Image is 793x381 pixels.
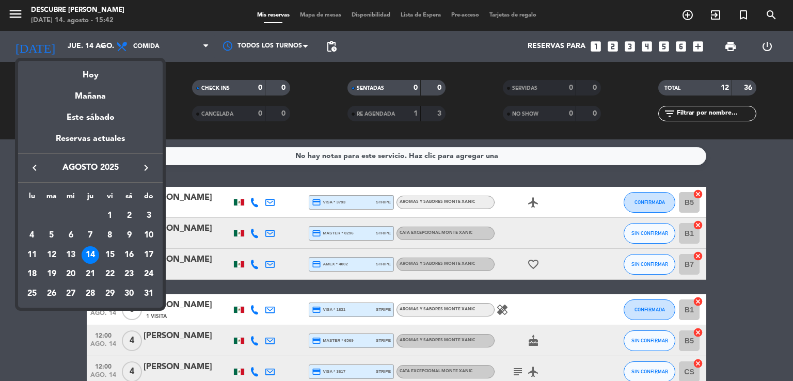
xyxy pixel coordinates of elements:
i: keyboard_arrow_right [140,162,152,174]
td: 25 de agosto de 2025 [22,284,42,304]
div: 4 [23,227,41,244]
td: 14 de agosto de 2025 [81,245,100,265]
th: sábado [120,190,139,207]
td: 23 de agosto de 2025 [120,264,139,284]
div: 17 [140,246,157,264]
div: 13 [62,246,80,264]
div: 26 [43,285,60,303]
td: 9 de agosto de 2025 [120,226,139,245]
th: jueves [81,190,100,207]
div: 24 [140,265,157,283]
td: 19 de agosto de 2025 [42,264,61,284]
button: keyboard_arrow_right [137,161,155,174]
td: 22 de agosto de 2025 [100,264,120,284]
td: 12 de agosto de 2025 [42,245,61,265]
div: 29 [101,285,119,303]
div: 2 [120,207,138,225]
td: 29 de agosto de 2025 [100,284,120,304]
div: 7 [82,227,99,244]
div: 3 [140,207,157,225]
td: 16 de agosto de 2025 [120,245,139,265]
td: 15 de agosto de 2025 [100,245,120,265]
div: 1 [101,207,119,225]
div: 19 [43,265,60,283]
td: AGO. [22,206,100,226]
td: 8 de agosto de 2025 [100,226,120,245]
div: 27 [62,285,80,303]
td: 1 de agosto de 2025 [100,206,120,226]
td: 11 de agosto de 2025 [22,245,42,265]
div: Hoy [18,61,163,82]
div: 25 [23,285,41,303]
th: viernes [100,190,120,207]
div: 16 [120,246,138,264]
div: 28 [82,285,99,303]
th: domingo [139,190,158,207]
td: 4 de agosto de 2025 [22,226,42,245]
td: 7 de agosto de 2025 [81,226,100,245]
div: 15 [101,246,119,264]
i: keyboard_arrow_left [28,162,41,174]
div: 6 [62,227,80,244]
td: 30 de agosto de 2025 [120,284,139,304]
td: 6 de agosto de 2025 [61,226,81,245]
td: 26 de agosto de 2025 [42,284,61,304]
div: 30 [120,285,138,303]
div: 9 [120,227,138,244]
th: lunes [22,190,42,207]
div: 5 [43,227,60,244]
td: 5 de agosto de 2025 [42,226,61,245]
td: 28 de agosto de 2025 [81,284,100,304]
td: 13 de agosto de 2025 [61,245,81,265]
button: keyboard_arrow_left [25,161,44,174]
td: 10 de agosto de 2025 [139,226,158,245]
div: 23 [120,265,138,283]
td: 2 de agosto de 2025 [120,206,139,226]
div: 21 [82,265,99,283]
span: agosto 2025 [44,161,137,174]
td: 18 de agosto de 2025 [22,264,42,284]
th: martes [42,190,61,207]
div: 14 [82,246,99,264]
div: 20 [62,265,80,283]
td: 24 de agosto de 2025 [139,264,158,284]
div: 31 [140,285,157,303]
div: Este sábado [18,103,163,132]
div: 18 [23,265,41,283]
th: miércoles [61,190,81,207]
td: 21 de agosto de 2025 [81,264,100,284]
div: Reservas actuales [18,132,163,153]
div: 8 [101,227,119,244]
td: 17 de agosto de 2025 [139,245,158,265]
div: 11 [23,246,41,264]
td: 20 de agosto de 2025 [61,264,81,284]
div: 10 [140,227,157,244]
td: 3 de agosto de 2025 [139,206,158,226]
td: 31 de agosto de 2025 [139,284,158,304]
div: Mañana [18,82,163,103]
div: 12 [43,246,60,264]
td: 27 de agosto de 2025 [61,284,81,304]
div: 22 [101,265,119,283]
